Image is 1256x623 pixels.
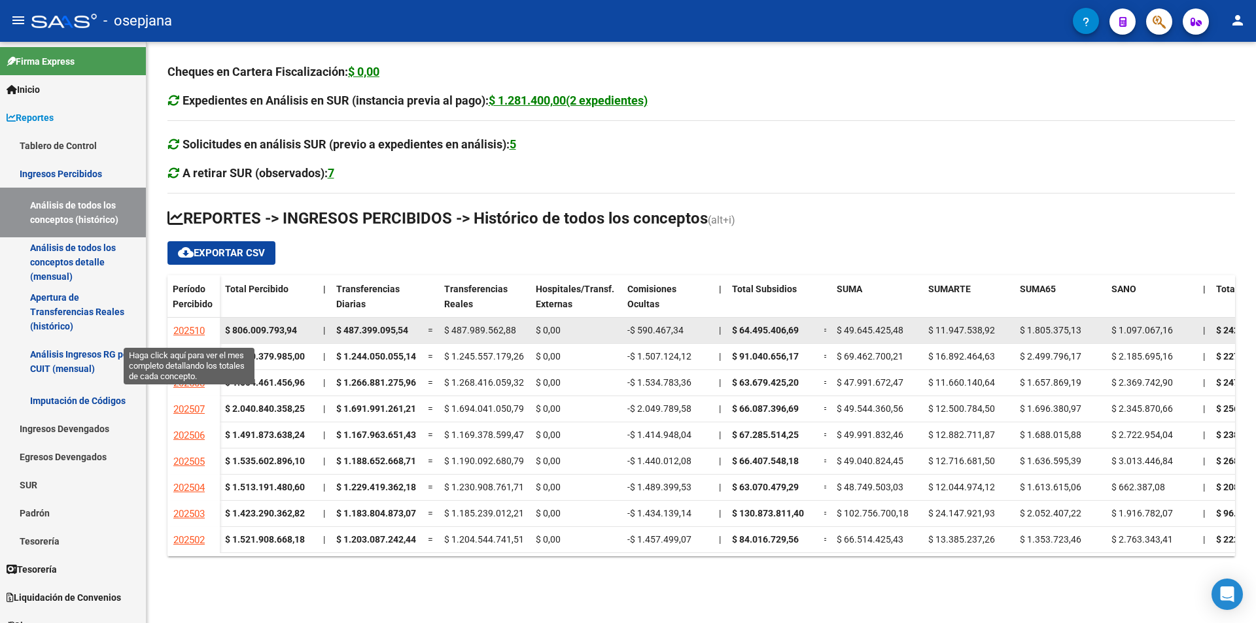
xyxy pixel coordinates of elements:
span: = [824,377,829,388]
span: $ 64.495.406,69 [732,325,799,335]
mat-icon: cloud_download [178,244,194,260]
span: | [323,325,325,335]
span: $ 487.399.095,54 [336,325,408,335]
span: -$ 590.467,34 [627,325,684,335]
strong: Solicitudes en análisis SUR (previo a expedientes en análisis): [183,137,516,151]
div: $ 0,00 [348,63,379,81]
span: | [1203,534,1205,545]
span: | [1203,284,1206,294]
div: Open Intercom Messenger [1212,579,1243,610]
span: $ 1.097.067,16 [1111,325,1173,335]
span: -$ 1.507.124,12 [627,351,691,362]
span: = [428,482,433,492]
span: Total Percibido [225,284,288,294]
span: | [323,482,325,492]
span: $ 3.013.446,84 [1111,456,1173,466]
span: $ 1.244.050.055,14 [336,351,416,362]
span: -$ 1.414.948,04 [627,429,691,440]
span: $ 47.991.672,47 [837,377,903,388]
span: | [719,534,721,545]
span: $ 67.285.514,25 [732,429,799,440]
span: Comisiones Ocultas [627,284,676,309]
span: $ 1.266.881.275,96 [336,377,416,388]
span: | [323,351,325,362]
span: $ 1.204.544.741,51 [444,534,524,545]
span: $ 0,00 [536,377,561,388]
span: Reportes [7,110,54,125]
span: | [323,456,325,466]
span: 202504 [173,482,205,494]
span: | [1203,377,1205,388]
span: $ 1.657.869,19 [1020,377,1081,388]
span: = [824,456,829,466]
span: | [719,482,721,492]
span: $ 49.544.360,56 [837,403,903,414]
span: SANO [1111,284,1136,294]
span: $ 1.696.380,97 [1020,403,1081,414]
span: | [323,429,325,440]
span: | [719,403,721,414]
span: | [719,456,721,466]
span: 202510 [173,325,205,337]
span: $ 0,00 [536,351,561,362]
span: $ 1.268.416.059,32 [444,377,524,388]
span: $ 102.756.700,18 [837,508,909,518]
span: $ 1.636.595,39 [1020,456,1081,466]
span: $ 1.188.652.668,71 [336,456,416,466]
datatable-header-cell: | [714,275,727,330]
span: $ 1.694.041.050,79 [444,403,524,414]
span: REPORTES -> INGRESOS PERCIBIDOS -> Histórico de todos los conceptos [167,209,708,227]
span: - osepjana [103,7,172,35]
span: $ 0,00 [536,534,561,545]
span: -$ 2.049.789,58 [627,403,691,414]
span: $ 130.873.811,40 [732,508,804,518]
span: | [1203,482,1205,492]
strong: $ 1.604.461.456,96 [225,377,305,388]
datatable-header-cell: Período Percibido [167,275,220,330]
span: Transferencias Diarias [336,284,400,309]
datatable-header-cell: Total Subsidios [727,275,818,330]
span: $ 0,00 [536,456,561,466]
span: = [428,351,433,362]
span: = [428,534,433,545]
span: 202507 [173,403,205,415]
datatable-header-cell: SANO [1106,275,1198,330]
span: Liquidación de Convenios [7,590,121,605]
div: $ 1.281.400,00(2 expedientes) [489,92,648,110]
span: 202506 [173,429,205,441]
span: $ 0,00 [536,429,561,440]
span: = [824,325,829,335]
span: SUMA [837,284,862,294]
span: $ 69.462.700,21 [837,351,903,362]
span: = [824,534,829,545]
span: $ 1.190.092.680,79 [444,456,524,466]
span: $ 1.229.419.362,18 [336,482,416,492]
span: -$ 1.489.399,53 [627,482,691,492]
span: $ 11.660.140,64 [928,377,995,388]
span: $ 1.230.908.761,71 [444,482,524,492]
span: | [1203,351,1205,362]
span: | [1203,325,1205,335]
datatable-header-cell: Hospitales/Transf. Externas [531,275,622,330]
strong: $ 2.040.840.358,25 [225,403,305,414]
span: $ 2.499.796,17 [1020,351,1081,362]
datatable-header-cell: Total Percibido [220,275,318,330]
span: $ 2.763.343,41 [1111,534,1173,545]
span: $ 49.645.425,48 [837,325,903,335]
datatable-header-cell: Transferencias Reales [439,275,531,330]
strong: $ 806.009.793,94 [225,325,297,335]
span: $ 91.040.656,17 [732,351,799,362]
datatable-header-cell: | [1198,275,1211,330]
span: $ 1.805.375,13 [1020,325,1081,335]
span: Firma Express [7,54,75,69]
span: $ 2.722.954,04 [1111,429,1173,440]
span: $ 2.369.742,90 [1111,377,1173,388]
span: | [323,508,325,518]
span: | [323,284,326,294]
span: Tesorería [7,562,57,577]
span: | [323,377,325,388]
span: = [824,403,829,414]
datatable-header-cell: SUMARTE [923,275,1015,330]
span: $ 1.613.615,06 [1020,482,1081,492]
span: $ 1.245.557.179,26 [444,351,524,362]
